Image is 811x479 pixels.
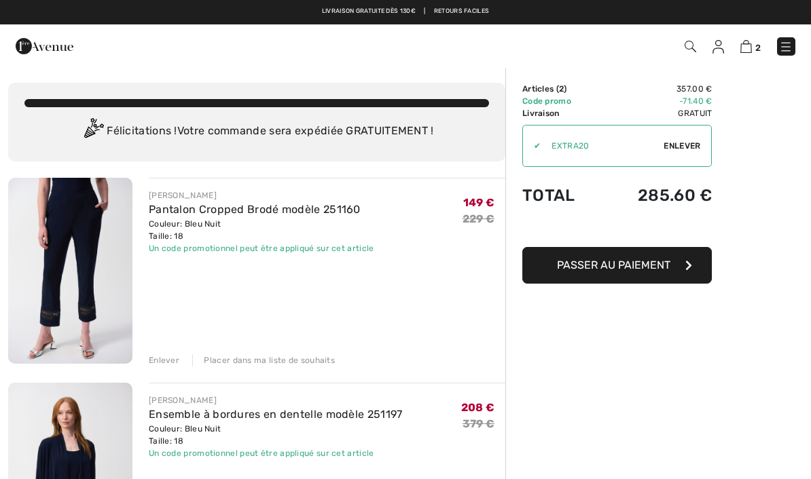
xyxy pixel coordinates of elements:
[601,95,713,107] td: -71.40 €
[740,38,761,54] a: 2
[779,40,793,54] img: Menu
[192,354,335,366] div: Placer dans ma liste de souhaits
[601,107,713,119] td: Gratuit
[559,84,564,94] span: 2
[463,212,495,225] s: 229 €
[685,41,696,52] img: Recherche
[79,118,107,145] img: Congratulation2.svg
[24,118,489,145] div: Félicitations ! Votre commande sera expédiée GRATUITEMENT !
[149,354,179,366] div: Enlever
[740,40,752,53] img: Panier d'achat
[557,258,670,271] span: Passer au paiement
[16,39,73,52] a: 1ère Avenue
[664,140,700,152] span: Enlever
[601,83,713,95] td: 357.00 €
[149,203,361,216] a: Pantalon Cropped Brodé modèle 251160
[424,7,425,16] span: |
[601,172,713,218] td: 285.60 €
[522,247,712,284] button: Passer au paiement
[434,7,490,16] a: Retours faciles
[522,218,712,242] iframe: PayPal
[149,447,403,459] div: Un code promotionnel peut être appliqué sur cet article
[461,401,495,414] span: 208 €
[522,83,601,95] td: Articles ( )
[322,7,416,16] a: Livraison gratuite dès 130€
[149,423,403,447] div: Couleur: Bleu Nuit Taille: 18
[149,218,374,242] div: Couleur: Bleu Nuit Taille: 18
[522,172,601,218] td: Total
[755,43,761,53] span: 2
[713,40,724,54] img: Mes infos
[463,196,495,209] span: 149 €
[522,95,601,107] td: Code promo
[149,242,374,254] div: Un code promotionnel peut être appliqué sur cet article
[463,417,495,430] s: 379 €
[149,394,403,406] div: [PERSON_NAME]
[541,126,664,166] input: Code promo
[522,107,601,119] td: Livraison
[8,178,132,364] img: Pantalon Cropped Brodé modèle 251160
[149,189,374,202] div: [PERSON_NAME]
[523,140,541,152] div: ✔
[149,408,403,421] a: Ensemble à bordures en dentelle modèle 251197
[16,33,73,60] img: 1ère Avenue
